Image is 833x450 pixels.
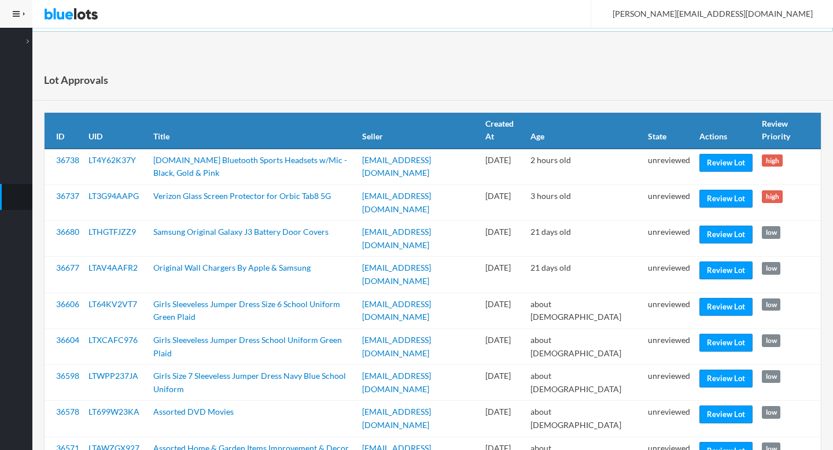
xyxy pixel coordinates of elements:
[362,263,431,286] a: [EMAIL_ADDRESS][DOMAIN_NAME]
[762,262,780,275] span: low
[699,154,753,172] a: Review Lot
[762,298,780,311] span: low
[762,226,780,239] span: low
[699,261,753,279] a: Review Lot
[643,329,695,364] td: unreviewed
[699,298,753,316] a: Review Lot
[362,299,431,322] a: [EMAIL_ADDRESS][DOMAIN_NAME]
[643,221,695,257] td: unreviewed
[153,155,347,178] a: [DOMAIN_NAME] Bluetooth Sports Headsets w/Mic - Black, Gold & Pink
[757,113,821,149] th: Review Priority
[153,371,346,394] a: Girls Size 7 Sleeveless Jumper Dress Navy Blue School Uniform
[699,405,753,423] a: Review Lot
[526,293,644,329] td: about [DEMOGRAPHIC_DATA]
[762,406,780,419] span: low
[643,113,695,149] th: State
[56,335,79,345] a: 36604
[84,113,149,149] th: UID
[149,113,357,149] th: Title
[89,191,139,201] a: LT3G94AAPG
[45,113,84,149] th: ID
[481,257,525,293] td: [DATE]
[526,401,644,437] td: about [DEMOGRAPHIC_DATA]
[643,401,695,437] td: unreviewed
[600,9,813,19] span: [PERSON_NAME][EMAIL_ADDRESS][DOMAIN_NAME]
[643,149,695,185] td: unreviewed
[362,335,431,358] a: [EMAIL_ADDRESS][DOMAIN_NAME]
[56,299,79,309] a: 36606
[153,227,329,237] a: Samsung Original Galaxy J3 Battery Door Covers
[481,365,525,401] td: [DATE]
[56,155,79,165] a: 36738
[762,370,780,383] span: low
[56,371,79,381] a: 36598
[89,371,138,381] a: LTWPP237JA
[44,71,108,88] h1: Lot Approvals
[89,155,136,165] a: LT4Y62K37Y
[89,227,136,237] a: LTHGTFJZZ9
[56,227,79,237] a: 36680
[153,407,234,416] a: Assorted DVD Movies
[357,113,481,149] th: Seller
[89,407,139,416] a: LT699W23KA
[481,113,525,149] th: Created At
[762,190,783,203] span: high
[699,334,753,352] a: Review Lot
[481,329,525,364] td: [DATE]
[89,299,137,309] a: LT64KV2VT7
[643,365,695,401] td: unreviewed
[153,335,342,358] a: Girls Sleeveless Jumper Dress School Uniform Green Plaid
[643,185,695,221] td: unreviewed
[362,227,431,250] a: [EMAIL_ADDRESS][DOMAIN_NAME]
[362,155,431,178] a: [EMAIL_ADDRESS][DOMAIN_NAME]
[89,263,138,272] a: LTAV4AAFR2
[526,113,644,149] th: Age
[643,257,695,293] td: unreviewed
[362,191,431,214] a: [EMAIL_ADDRESS][DOMAIN_NAME]
[699,226,753,244] a: Review Lot
[153,299,340,322] a: Girls Sleeveless Jumper Dress Size 6 School Uniform Green Plaid
[762,154,783,167] span: high
[56,191,79,201] a: 36737
[56,407,79,416] a: 36578
[699,370,753,388] a: Review Lot
[362,371,431,394] a: [EMAIL_ADDRESS][DOMAIN_NAME]
[526,185,644,221] td: 3 hours old
[56,263,79,272] a: 36677
[362,407,431,430] a: [EMAIL_ADDRESS][DOMAIN_NAME]
[481,185,525,221] td: [DATE]
[481,149,525,185] td: [DATE]
[526,221,644,257] td: 21 days old
[526,257,644,293] td: 21 days old
[481,221,525,257] td: [DATE]
[526,365,644,401] td: about [DEMOGRAPHIC_DATA]
[481,401,525,437] td: [DATE]
[643,293,695,329] td: unreviewed
[153,191,331,201] a: Verizon Glass Screen Protector for Orbic Tab8 5G
[89,335,138,345] a: LTXCAFC976
[526,329,644,364] td: about [DEMOGRAPHIC_DATA]
[153,263,311,272] a: Original Wall Chargers By Apple & Samsung
[762,334,780,347] span: low
[526,149,644,185] td: 2 hours old
[481,293,525,329] td: [DATE]
[695,113,757,149] th: Actions
[699,190,753,208] a: Review Lot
